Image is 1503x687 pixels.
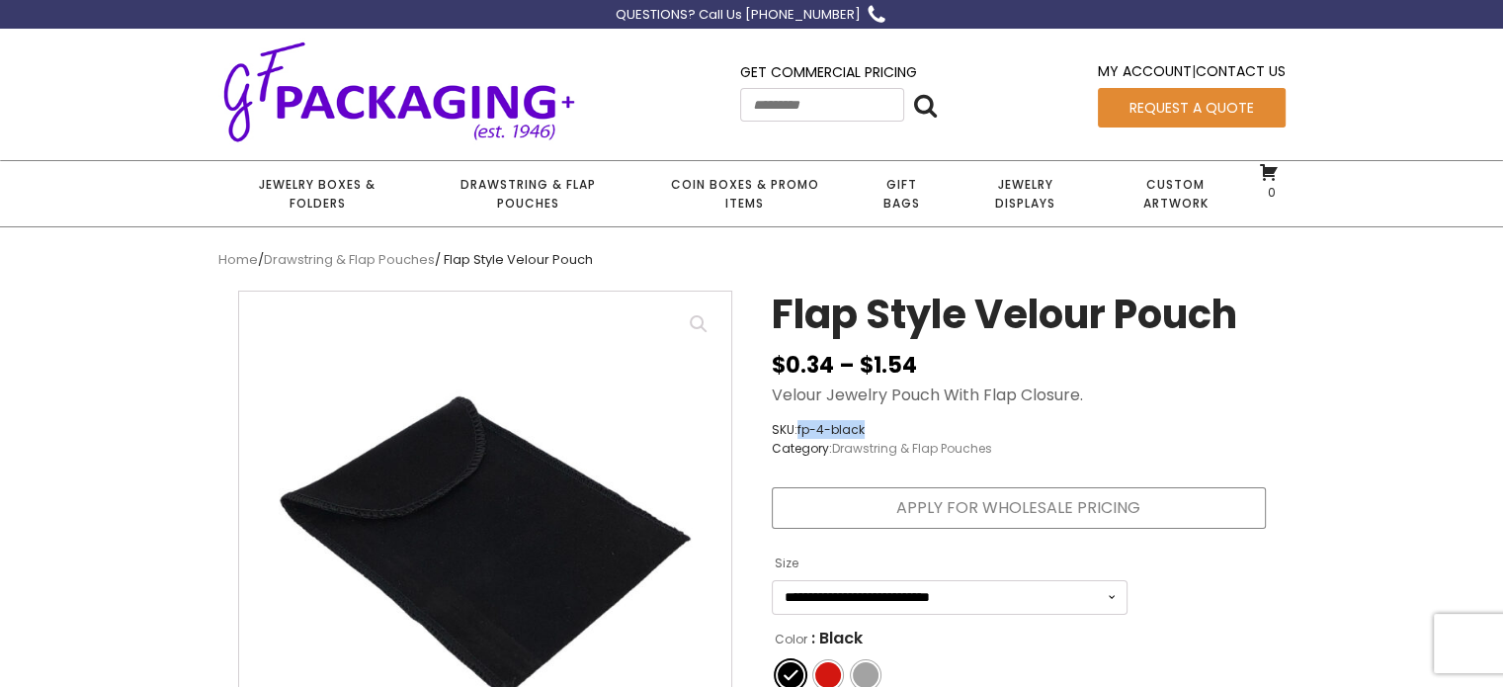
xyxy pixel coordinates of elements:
a: Get Commercial Pricing [740,62,917,82]
span: fp-4-black [797,421,865,438]
a: Request a Quote [1098,88,1286,128]
bdi: 0.34 [772,350,834,381]
a: Drawstring & Flap Pouches [417,161,638,226]
a: My Account [1098,61,1192,81]
a: Apply for Wholesale Pricing [772,487,1266,529]
span: 0 [1262,184,1275,201]
p: Velour Jewelry Pouch With Flap Closure. [772,383,1083,408]
span: Category: [772,439,992,458]
span: SKU: [772,420,992,439]
h1: Flap Style Velour Pouch [772,291,1237,348]
a: Drawstring & Flap Pouches [832,440,992,457]
a: Contact Us [1196,61,1286,81]
bdi: 1.54 [860,350,917,381]
a: Jewelry Displays [953,161,1099,226]
label: Color [775,624,807,655]
img: GF Packaging + - Established 1946 [218,38,580,145]
nav: Breadcrumb [218,250,1286,271]
a: View full-screen image gallery [681,306,716,342]
div: QUESTIONS? Call Us [PHONE_NUMBER] [616,5,861,26]
span: $ [772,350,786,381]
span: : Black [811,623,863,654]
a: Gift Bags [851,161,953,226]
a: Coin Boxes & Promo Items [638,161,850,226]
a: 0 [1259,162,1279,200]
span: – [839,350,855,381]
label: Size [775,548,798,579]
span: $ [860,350,874,381]
a: Home [218,250,258,269]
div: | [1098,60,1286,87]
a: Jewelry Boxes & Folders [218,161,417,226]
a: Custom Artwork [1099,161,1252,226]
a: Drawstring & Flap Pouches [264,250,435,269]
